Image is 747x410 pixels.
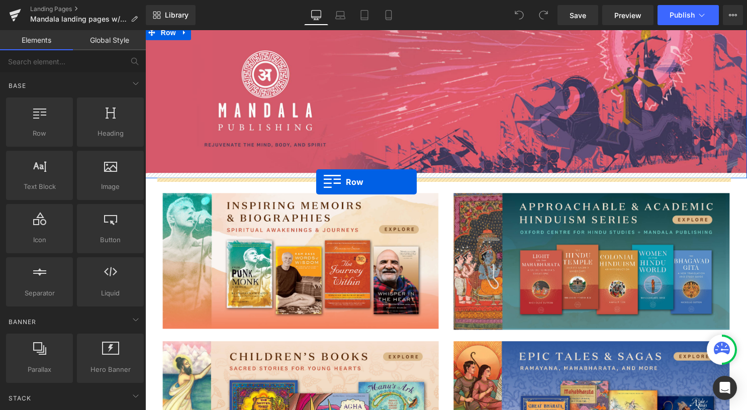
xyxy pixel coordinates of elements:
span: Publish [670,11,695,19]
span: Parallax [9,364,70,375]
button: More [723,5,743,25]
a: New Library [146,5,196,25]
button: Undo [509,5,529,25]
button: Redo [533,5,553,25]
span: Preview [614,10,641,21]
span: Stack [8,393,32,403]
a: Mobile [377,5,401,25]
a: Global Style [73,30,146,50]
a: Laptop [328,5,352,25]
a: Desktop [304,5,328,25]
button: Publish [658,5,719,25]
span: Hero Banner [80,364,141,375]
a: Landing Pages [30,5,146,13]
span: Text Block [9,181,70,192]
a: Preview [602,5,653,25]
span: Image [80,181,141,192]
span: Liquid [80,288,141,298]
span: Mandala landing pages w/ copy [30,15,127,23]
span: Banner [8,317,37,327]
span: Row [9,128,70,139]
span: Icon [9,235,70,245]
span: Library [165,11,189,20]
span: Separator [9,288,70,298]
span: Base [8,81,27,90]
span: Save [570,10,586,21]
div: Open Intercom Messenger [713,376,737,400]
span: Heading [80,128,141,139]
a: Tablet [352,5,377,25]
span: Button [80,235,141,245]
